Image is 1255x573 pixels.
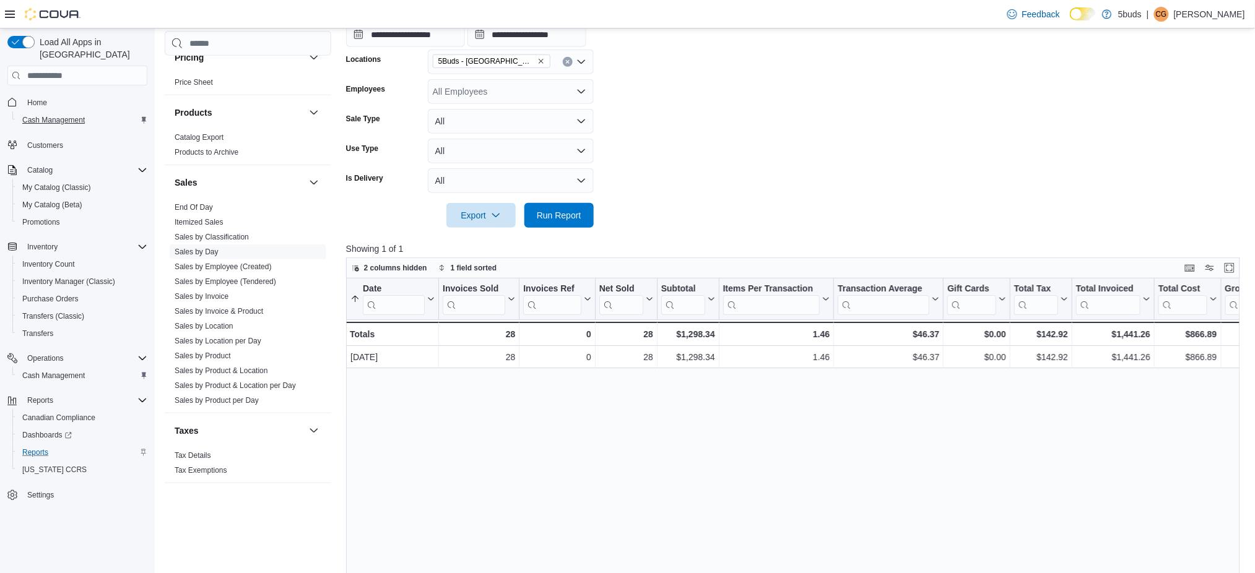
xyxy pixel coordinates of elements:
h3: Pricing [175,51,204,64]
div: $142.92 [1014,350,1068,364]
div: Items Per Transaction [723,283,820,315]
span: Sales by Invoice & Product [175,306,263,316]
div: $1,298.34 [661,350,715,364]
div: Subtotal [661,283,705,315]
div: $866.89 [1158,327,1217,342]
a: Tax Exemptions [175,466,227,475]
button: Pricing [306,50,321,65]
p: 5buds [1118,7,1142,22]
button: Canadian Compliance [12,409,152,426]
div: Transaction Average [838,283,929,295]
button: Cash Management [12,111,152,129]
span: Purchase Orders [17,291,147,306]
a: Sales by Product per Day [175,396,259,405]
div: Totals [350,327,435,342]
span: Inventory [22,239,147,254]
a: Transfers (Classic) [17,309,89,324]
div: Date [363,283,425,315]
span: Sales by Product & Location [175,366,268,376]
span: Sales by Employee (Tendered) [175,277,276,286]
a: Dashboards [17,428,77,442]
button: Open list of options [576,57,586,67]
a: Catalog Export [175,133,224,142]
button: Remove 5Buds - Weyburn from selection in this group [537,58,545,65]
a: Dashboards [12,426,152,444]
button: Products [306,105,321,120]
span: Reports [22,393,147,408]
button: [US_STATE] CCRS [12,461,152,478]
a: Reports [17,445,53,460]
button: All [428,109,594,134]
button: All [428,168,594,193]
div: Invoices Ref [523,283,581,315]
a: Sales by Location per Day [175,337,261,345]
span: Sales by Product per Day [175,395,259,405]
button: Operations [2,350,152,367]
a: Feedback [1002,2,1065,27]
span: Sales by Location per Day [175,336,261,346]
a: Sales by Day [175,248,219,256]
a: Sales by Product [175,351,231,360]
div: $0.00 [947,350,1006,364]
input: Press the down key to open a popover containing a calendar. [467,22,586,47]
button: Inventory Count [12,256,152,273]
a: Products to Archive [175,148,238,157]
h3: Sales [175,176,198,189]
div: 28 [599,350,653,364]
span: Run Report [537,209,581,222]
div: Invoices Sold [443,283,505,315]
a: End Of Day [175,203,213,212]
button: Total Tax [1014,283,1068,315]
a: Sales by Invoice [175,292,228,301]
div: Invoices Ref [523,283,581,295]
span: End Of Day [175,202,213,212]
span: Home [22,94,147,110]
button: Catalog [22,163,58,178]
div: Cheyanne Gauthier [1154,7,1169,22]
span: Settings [22,487,147,502]
span: 5Buds - Weyburn [433,54,550,68]
span: 5Buds - [GEOGRAPHIC_DATA] [438,55,535,67]
div: $0.00 [947,327,1006,342]
button: Total Invoiced [1076,283,1150,315]
a: Inventory Manager (Classic) [17,274,120,289]
a: Promotions [17,215,65,230]
a: Cash Management [17,113,90,127]
div: $1,298.34 [661,327,714,342]
button: All [428,139,594,163]
span: Transfers (Classic) [17,309,147,324]
div: Net Sold [599,283,643,295]
a: My Catalog (Classic) [17,180,96,195]
span: Catalog [27,165,53,175]
span: Dashboards [17,428,147,442]
span: Sales by Product & Location per Day [175,381,296,390]
button: Invoices Ref [523,283,591,315]
a: Settings [22,488,59,502]
button: Cash Management [12,367,152,384]
label: Use Type [346,144,378,153]
button: Inventory [2,238,152,256]
a: Tax Details [175,451,211,460]
input: Press the down key to open a popover containing a calendar. [346,22,465,47]
button: Display options [1202,261,1217,275]
button: Reports [2,392,152,409]
button: My Catalog (Beta) [12,196,152,213]
div: $1,441.26 [1076,350,1150,364]
button: Products [175,106,304,119]
span: Reports [27,395,53,405]
button: Keyboard shortcuts [1183,261,1197,275]
span: Catalog [22,163,147,178]
span: Home [27,98,47,108]
div: 1.46 [723,350,830,364]
button: Subtotal [661,283,714,315]
span: Tax Exemptions [175,465,227,475]
button: Open list of options [576,87,586,97]
button: Taxes [306,423,321,438]
span: Customers [27,140,63,150]
div: Total Cost [1158,283,1207,295]
button: 2 columns hidden [347,261,432,275]
div: [DATE] [350,350,435,364]
span: Cash Management [22,371,85,381]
